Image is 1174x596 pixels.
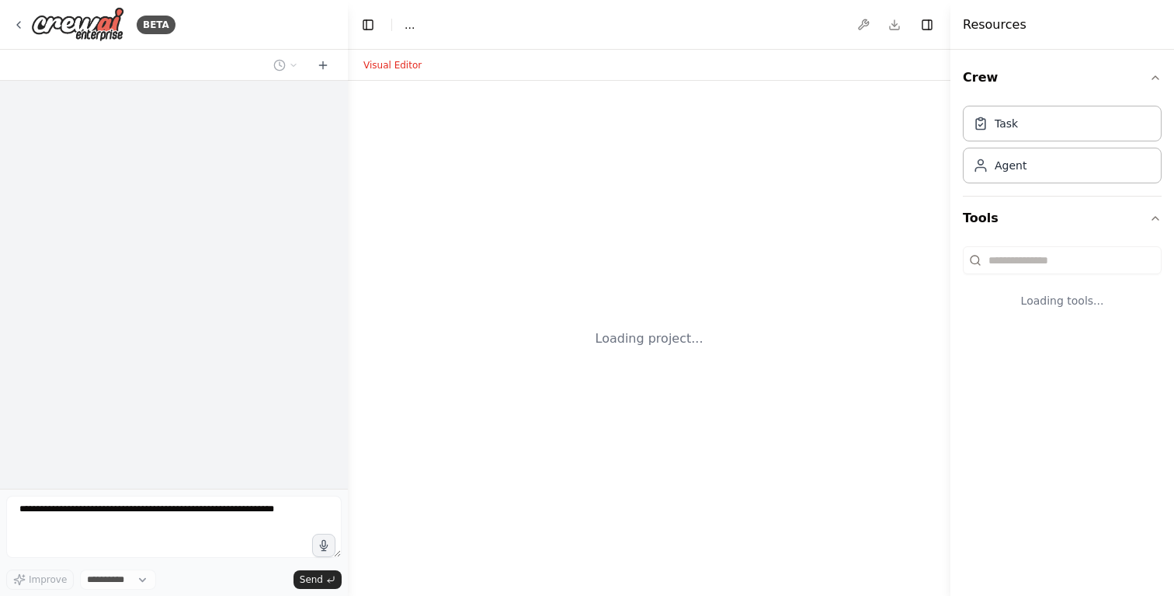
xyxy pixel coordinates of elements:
[963,240,1162,333] div: Tools
[137,16,175,34] div: BETA
[29,573,67,586] span: Improve
[596,329,703,348] div: Loading project...
[312,534,335,557] button: Click to speak your automation idea
[963,99,1162,196] div: Crew
[6,570,74,590] button: Improve
[354,56,431,75] button: Visual Editor
[963,197,1162,240] button: Tools
[963,281,1162,321] div: Loading tools...
[995,158,1026,173] div: Agent
[405,17,415,33] nav: breadcrumb
[963,16,1026,34] h4: Resources
[995,116,1018,131] div: Task
[300,573,323,586] span: Send
[357,14,379,36] button: Hide left sidebar
[311,56,335,75] button: Start a new chat
[963,56,1162,99] button: Crew
[267,56,304,75] button: Switch to previous chat
[31,7,124,42] img: Logo
[293,570,342,589] button: Send
[916,14,938,36] button: Hide right sidebar
[405,17,415,33] span: ...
